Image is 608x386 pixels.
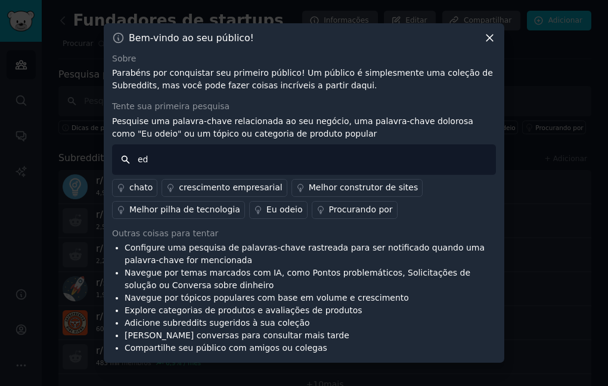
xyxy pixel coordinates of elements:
[112,101,229,111] font: Tente sua primeira pesquisa
[112,201,245,219] a: Melhor pilha de tecnologia
[125,318,310,328] font: Adicione subreddits sugeridos à sua coleção
[112,228,218,238] font: Outras coisas para tentar
[125,331,349,340] font: [PERSON_NAME] conversas para consultar mais tarde
[125,293,409,302] font: Navegue por tópicos populares com base em volume e crescimento
[125,343,327,353] font: Compartilhe seu público com amigos ou colegas
[129,32,254,44] font: Bem-vindo ao seu público!
[125,268,470,290] font: Navegue por temas marcados com IA, como Pontos problemáticos, Solicitações de solução ou Conversa...
[125,243,485,265] font: Configure uma pesquisa de palavras-chave rastreada para ser notificado quando uma palavra-chave f...
[309,183,418,192] font: Melhor construtor de sites
[312,201,398,219] a: Procurando por
[179,183,282,192] font: crescimento empresarial
[291,179,423,197] a: Melhor construtor de sites
[112,179,157,197] a: chato
[112,54,136,63] font: Sobre
[249,201,308,219] a: Eu odeio
[125,305,362,315] font: Explore categorias de produtos e avaliações de produtos
[112,116,473,138] font: Pesquise uma palavra-chave relacionada ao seu negócio, uma palavra-chave dolorosa como "Eu odeio"...
[266,205,303,214] font: Eu odeio
[112,68,493,90] font: Parabéns por conquistar seu primeiro público! Um público é simplesmente uma coleção de Subreddits...
[129,205,240,214] font: Melhor pilha de tecnologia
[112,144,496,175] input: Pesquisa de palavras-chave no público
[129,183,153,192] font: chato
[329,205,393,214] font: Procurando por
[162,179,287,197] a: crescimento empresarial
